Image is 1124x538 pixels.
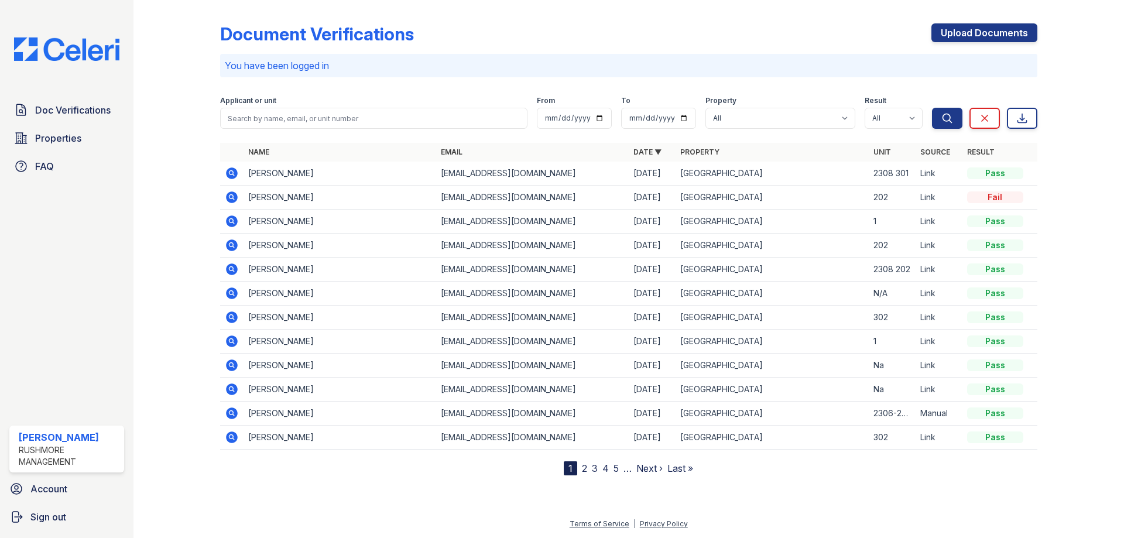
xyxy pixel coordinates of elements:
[30,510,66,524] span: Sign out
[916,258,962,282] td: Link
[441,148,462,156] a: Email
[5,37,129,61] img: CE_Logo_Blue-a8612792a0a2168367f1c8372b55b34899dd931a85d93a1a3d3e32e68fde9ad4.png
[967,239,1023,251] div: Pass
[537,96,555,105] label: From
[436,426,629,450] td: [EMAIL_ADDRESS][DOMAIN_NAME]
[220,23,414,44] div: Document Verifications
[967,167,1023,179] div: Pass
[244,426,436,450] td: [PERSON_NAME]
[676,186,868,210] td: [GEOGRAPHIC_DATA]
[967,311,1023,323] div: Pass
[869,306,916,330] td: 302
[967,148,995,156] a: Result
[248,148,269,156] a: Name
[629,186,676,210] td: [DATE]
[629,426,676,450] td: [DATE]
[436,162,629,186] td: [EMAIL_ADDRESS][DOMAIN_NAME]
[869,234,916,258] td: 202
[623,461,632,475] span: …
[436,186,629,210] td: [EMAIL_ADDRESS][DOMAIN_NAME]
[869,186,916,210] td: 202
[35,131,81,145] span: Properties
[920,148,950,156] a: Source
[436,402,629,426] td: [EMAIL_ADDRESS][DOMAIN_NAME]
[629,378,676,402] td: [DATE]
[9,126,124,150] a: Properties
[640,519,688,528] a: Privacy Policy
[436,234,629,258] td: [EMAIL_ADDRESS][DOMAIN_NAME]
[869,426,916,450] td: 302
[35,159,54,173] span: FAQ
[967,431,1023,443] div: Pass
[244,162,436,186] td: [PERSON_NAME]
[244,330,436,354] td: [PERSON_NAME]
[629,258,676,282] td: [DATE]
[967,407,1023,419] div: Pass
[629,402,676,426] td: [DATE]
[629,210,676,234] td: [DATE]
[869,402,916,426] td: 2306-204
[9,98,124,122] a: Doc Verifications
[916,186,962,210] td: Link
[676,258,868,282] td: [GEOGRAPHIC_DATA]
[676,306,868,330] td: [GEOGRAPHIC_DATA]
[436,378,629,402] td: [EMAIL_ADDRESS][DOMAIN_NAME]
[19,444,119,468] div: Rushmore Management
[244,258,436,282] td: [PERSON_NAME]
[602,462,609,474] a: 4
[564,461,577,475] div: 1
[220,108,527,129] input: Search by name, email, or unit number
[629,282,676,306] td: [DATE]
[582,462,587,474] a: 2
[916,402,962,426] td: Manual
[244,402,436,426] td: [PERSON_NAME]
[244,282,436,306] td: [PERSON_NAME]
[916,354,962,378] td: Link
[629,306,676,330] td: [DATE]
[244,234,436,258] td: [PERSON_NAME]
[873,148,891,156] a: Unit
[680,148,719,156] a: Property
[869,282,916,306] td: N/A
[676,282,868,306] td: [GEOGRAPHIC_DATA]
[869,330,916,354] td: 1
[244,306,436,330] td: [PERSON_NAME]
[621,96,630,105] label: To
[676,162,868,186] td: [GEOGRAPHIC_DATA]
[633,519,636,528] div: |
[869,354,916,378] td: Na
[869,378,916,402] td: Na
[244,186,436,210] td: [PERSON_NAME]
[676,330,868,354] td: [GEOGRAPHIC_DATA]
[916,306,962,330] td: Link
[636,462,663,474] a: Next ›
[225,59,1033,73] p: You have been logged in
[676,426,868,450] td: [GEOGRAPHIC_DATA]
[614,462,619,474] a: 5
[9,155,124,178] a: FAQ
[676,210,868,234] td: [GEOGRAPHIC_DATA]
[916,234,962,258] td: Link
[5,477,129,501] a: Account
[629,162,676,186] td: [DATE]
[869,210,916,234] td: 1
[967,215,1023,227] div: Pass
[967,335,1023,347] div: Pass
[436,306,629,330] td: [EMAIL_ADDRESS][DOMAIN_NAME]
[931,23,1037,42] a: Upload Documents
[676,378,868,402] td: [GEOGRAPHIC_DATA]
[865,96,886,105] label: Result
[967,191,1023,203] div: Fail
[436,354,629,378] td: [EMAIL_ADDRESS][DOMAIN_NAME]
[19,430,119,444] div: [PERSON_NAME]
[869,258,916,282] td: 2308 202
[5,505,129,529] a: Sign out
[436,258,629,282] td: [EMAIL_ADDRESS][DOMAIN_NAME]
[629,330,676,354] td: [DATE]
[967,263,1023,275] div: Pass
[916,426,962,450] td: Link
[967,287,1023,299] div: Pass
[629,234,676,258] td: [DATE]
[629,354,676,378] td: [DATE]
